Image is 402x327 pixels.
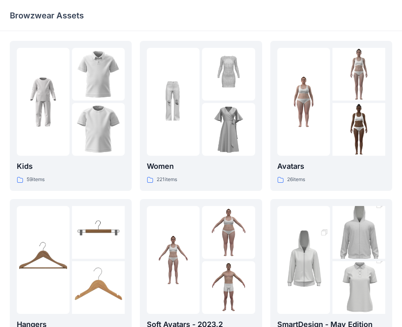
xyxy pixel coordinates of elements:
p: 26 items [287,175,305,184]
p: Browzwear Assets [10,10,84,21]
img: folder 3 [72,103,125,156]
img: folder 3 [202,261,255,314]
p: 59 items [27,175,45,184]
img: folder 2 [332,193,385,272]
img: folder 3 [202,103,255,156]
img: folder 3 [332,103,385,156]
img: folder 2 [72,48,125,101]
img: folder 2 [72,206,125,259]
img: folder 2 [202,48,255,101]
img: folder 1 [17,76,70,128]
a: folder 1folder 2folder 3Kids59items [10,41,132,191]
a: folder 1folder 2folder 3Women221items [140,41,262,191]
img: folder 1 [277,76,330,128]
img: folder 3 [72,261,125,314]
img: folder 1 [17,233,70,286]
img: folder 2 [202,206,255,259]
p: Avatars [277,161,385,172]
img: folder 1 [147,76,200,128]
a: folder 1folder 2folder 3Avatars26items [270,41,392,191]
p: Women [147,161,255,172]
p: Kids [17,161,125,172]
img: folder 1 [147,233,200,286]
img: folder 1 [277,220,330,300]
p: 221 items [157,175,177,184]
img: folder 2 [332,48,385,101]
